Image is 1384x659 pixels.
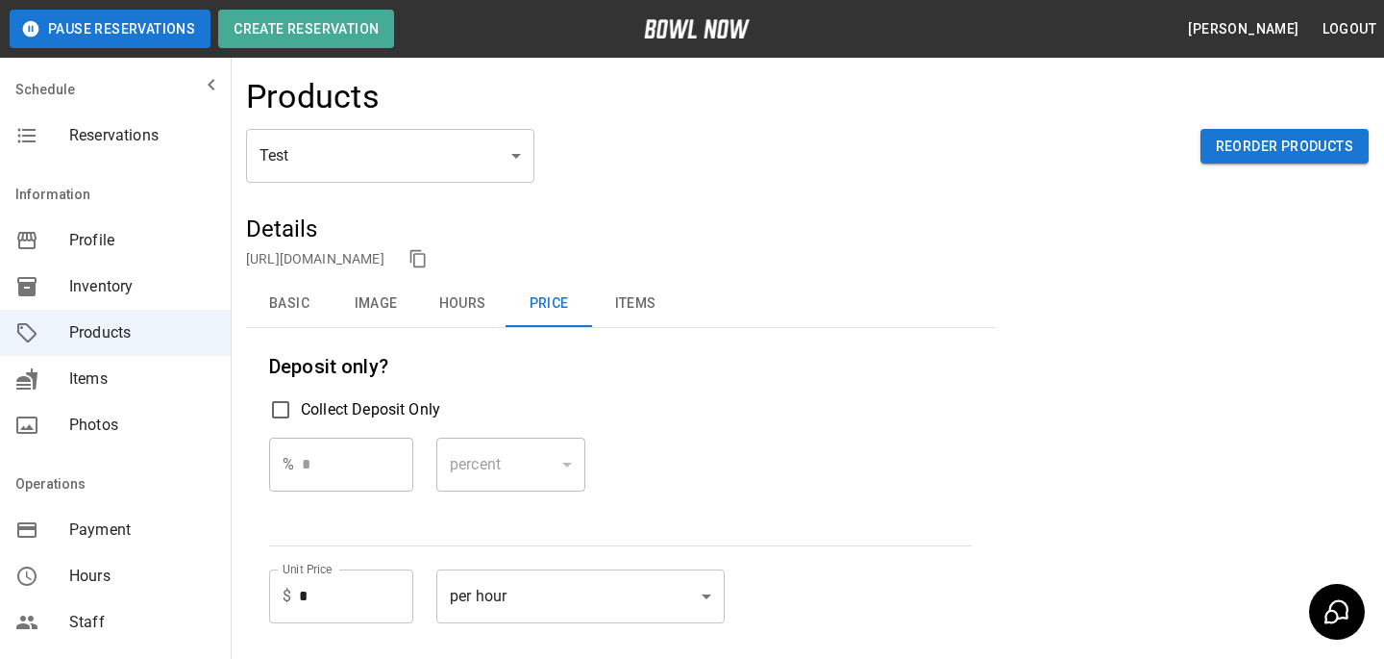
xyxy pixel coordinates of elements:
[283,453,294,476] p: %
[436,438,585,492] div: percent
[283,585,291,608] p: $
[246,251,384,266] a: [URL][DOMAIN_NAME]
[436,570,725,623] div: per hour
[69,321,215,344] span: Products
[246,281,995,327] div: basic tabs example
[69,275,215,298] span: Inventory
[218,10,394,48] button: Create Reservation
[10,10,210,48] button: Pause Reservations
[69,414,215,437] span: Photos
[1200,129,1369,165] button: Reorder Products
[246,214,995,244] h5: Details
[419,281,506,327] button: Hours
[69,611,215,634] span: Staff
[1315,12,1384,47] button: Logout
[333,281,419,327] button: Image
[269,351,972,382] h6: Deposit only?
[246,129,534,183] div: Test
[69,565,215,588] span: Hours
[1180,12,1306,47] button: [PERSON_NAME]
[301,398,440,421] span: Collect Deposit Only
[592,281,679,327] button: Items
[69,368,215,391] span: Items
[644,19,750,38] img: logo
[69,229,215,252] span: Profile
[404,244,432,273] button: copy link
[506,281,592,327] button: Price
[69,519,215,542] span: Payment
[246,77,380,117] h4: Products
[246,281,333,327] button: Basic
[69,124,215,147] span: Reservations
